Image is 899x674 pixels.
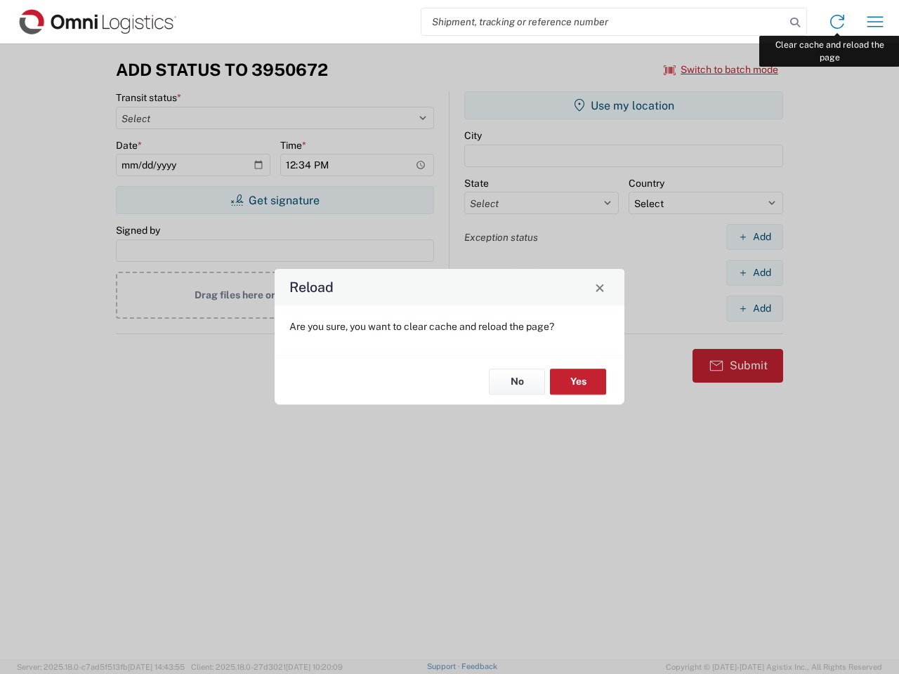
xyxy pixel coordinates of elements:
p: Are you sure, you want to clear cache and reload the page? [289,320,610,333]
button: Yes [550,369,606,395]
button: Close [590,277,610,297]
button: No [489,369,545,395]
input: Shipment, tracking or reference number [421,8,785,35]
h4: Reload [289,277,334,298]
